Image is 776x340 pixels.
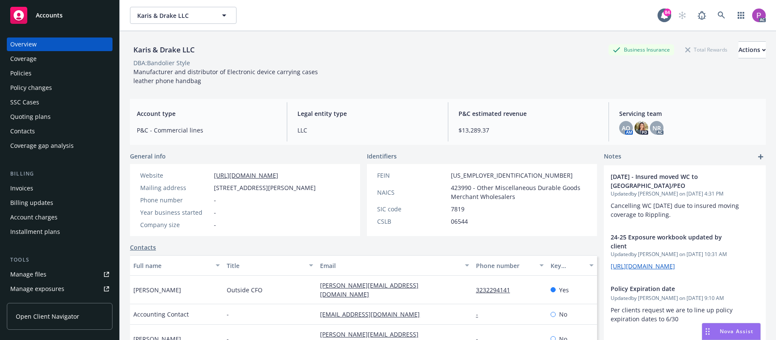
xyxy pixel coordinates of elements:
[7,268,113,281] a: Manage files
[140,183,211,192] div: Mailing address
[559,310,567,319] span: No
[10,225,60,239] div: Installment plans
[214,171,278,179] a: [URL][DOMAIN_NAME]
[10,139,74,153] div: Coverage gap analysis
[635,121,648,135] img: photo
[7,196,113,210] a: Billing updates
[10,37,37,51] div: Overview
[137,126,277,135] span: P&C - Commercial lines
[738,42,766,58] div: Actions
[459,126,598,135] span: $13,289.37
[10,66,32,80] div: Policies
[7,170,113,178] div: Billing
[674,7,691,24] a: Start snowing
[611,306,734,323] span: Per clients request we are to line up policy expiration dates to 6/30
[559,285,569,294] span: Yes
[476,286,517,294] a: 3232294141
[10,196,53,210] div: Billing updates
[223,255,317,276] button: Title
[611,262,675,270] a: [URL][DOMAIN_NAME]
[214,183,316,192] span: [STREET_ADDRESS][PERSON_NAME]
[459,109,598,118] span: P&C estimated revenue
[133,285,181,294] span: [PERSON_NAME]
[7,124,113,138] a: Contacts
[297,126,437,135] span: LLC
[130,255,223,276] button: Full name
[297,109,437,118] span: Legal entity type
[451,217,468,226] span: 06544
[227,310,229,319] span: -
[7,110,113,124] a: Quoting plans
[7,3,113,27] a: Accounts
[619,109,759,118] span: Servicing team
[622,124,630,133] span: AO
[7,139,113,153] a: Coverage gap analysis
[7,66,113,80] a: Policies
[320,261,459,270] div: Email
[377,217,447,226] div: CSLB
[10,52,37,66] div: Coverage
[133,310,189,319] span: Accounting Contact
[36,12,63,19] span: Accounts
[140,171,211,180] div: Website
[693,7,710,24] a: Report a Bug
[720,328,753,335] span: Nova Assist
[551,261,584,270] div: Key contact
[451,183,587,201] span: 423990 - Other Miscellaneous Durable Goods Merchant Wholesalers
[10,110,51,124] div: Quoting plans
[227,261,304,270] div: Title
[317,255,472,276] button: Email
[604,165,766,226] div: [DATE] - Insured moved WC to [GEOGRAPHIC_DATA]/PEOUpdatedby [PERSON_NAME] on [DATE] 4:31 PMCancel...
[702,323,761,340] button: Nova Assist
[604,277,766,330] div: Policy Expiration dateUpdatedby [PERSON_NAME] on [DATE] 9:10 AMPer clients request we are to line...
[611,202,741,219] span: Cancelling WC [DATE] due to insured moving coverage to Rippling.
[702,323,713,340] div: Drag to move
[7,81,113,95] a: Policy changes
[756,152,766,162] a: add
[367,152,397,161] span: Identifiers
[10,210,58,224] div: Account charges
[473,255,547,276] button: Phone number
[476,310,485,318] a: -
[10,182,33,195] div: Invoices
[681,44,732,55] div: Total Rewards
[137,109,277,118] span: Account type
[611,233,737,251] span: 24-25 Exposure workbook updated by client
[214,220,216,229] span: -
[476,261,534,270] div: Phone number
[130,152,166,161] span: General info
[713,7,730,24] a: Search
[214,208,216,217] span: -
[10,268,46,281] div: Manage files
[7,225,113,239] a: Installment plans
[611,190,759,198] span: Updated by [PERSON_NAME] on [DATE] 4:31 PM
[663,9,671,16] div: 84
[377,205,447,213] div: SIC code
[227,285,263,294] span: Outside CFO
[611,251,759,258] span: Updated by [PERSON_NAME] on [DATE] 10:31 AM
[320,310,427,318] a: [EMAIL_ADDRESS][DOMAIN_NAME]
[130,44,198,55] div: Karis & Drake LLC
[611,294,759,302] span: Updated by [PERSON_NAME] on [DATE] 9:10 AM
[738,41,766,58] button: Actions
[140,220,211,229] div: Company size
[133,58,190,67] div: DBA: Bandolier Style
[130,243,156,252] a: Contacts
[7,282,113,296] a: Manage exposures
[16,312,79,321] span: Open Client Navigator
[137,11,211,20] span: Karis & Drake LLC
[7,52,113,66] a: Coverage
[7,256,113,264] div: Tools
[752,9,766,22] img: photo
[451,171,573,180] span: [US_EMPLOYER_IDENTIFICATION_NUMBER]
[130,7,237,24] button: Karis & Drake LLC
[604,152,621,162] span: Notes
[10,282,64,296] div: Manage exposures
[10,124,35,138] div: Contacts
[7,210,113,224] a: Account charges
[7,182,113,195] a: Invoices
[547,255,597,276] button: Key contact
[377,171,447,180] div: FEIN
[451,205,464,213] span: 7819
